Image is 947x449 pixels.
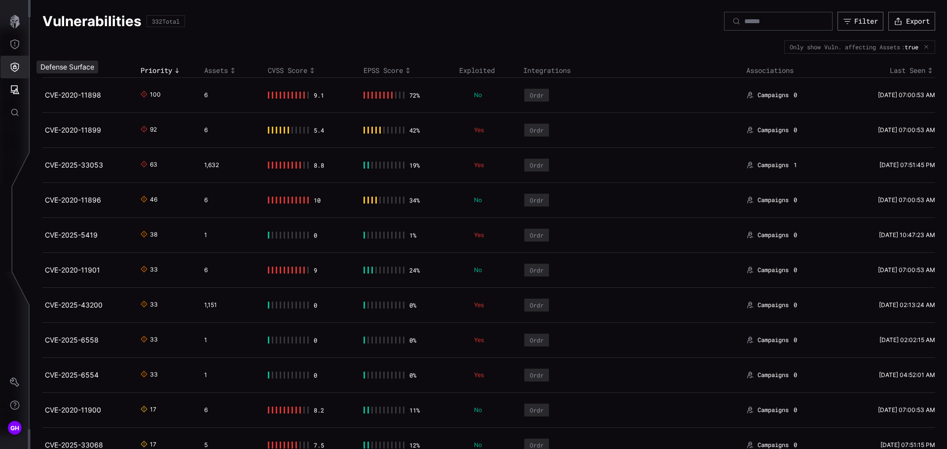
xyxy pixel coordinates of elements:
[150,371,158,380] div: 33
[530,267,544,274] div: Ordr
[409,372,420,379] div: 0 %
[794,231,797,239] span: 0
[474,371,510,379] p: Yes
[880,441,935,449] time: [DATE] 07:51:15 PM
[878,196,935,204] time: [DATE] 07:00:53 AM
[314,337,325,344] div: 0
[150,336,158,345] div: 33
[878,126,935,134] time: [DATE] 07:00:53 AM
[530,92,544,99] div: Ordr
[530,372,544,379] div: Ordr
[314,302,325,309] div: 0
[530,232,544,239] div: Ordr
[42,12,142,30] h1: Vulnerabilities
[794,91,797,99] span: 0
[45,266,100,274] a: CVE-2020-11901
[45,91,101,99] a: CVE-2020-11898
[314,162,325,169] div: 8.8
[758,301,789,309] span: Campaigns
[879,336,935,344] time: [DATE] 02:02:15 AM
[409,407,420,414] div: 11 %
[10,423,20,433] span: GH
[204,406,255,414] div: 6
[204,161,255,169] div: 1,632
[838,12,883,31] button: Filter
[45,161,103,169] a: CVE-2025-33053
[530,197,544,204] div: Ordr
[758,266,789,274] span: Campaigns
[744,64,839,78] th: Associations
[314,92,325,99] div: 9.1
[409,232,420,239] div: 1 %
[204,266,255,274] div: 6
[474,441,510,449] p: No
[314,127,325,134] div: 5.4
[45,231,98,239] a: CVE-2025-5419
[474,196,510,204] p: No
[409,162,420,169] div: 19 %
[530,302,544,309] div: Ordr
[758,371,789,379] span: Campaigns
[530,442,544,449] div: Ordr
[314,267,325,274] div: 9
[45,371,99,379] a: CVE-2025-6554
[150,91,158,100] div: 100
[794,441,797,449] span: 0
[794,371,797,379] span: 0
[268,66,359,75] div: Toggle sort direction
[794,161,797,169] span: 1
[521,64,744,78] th: Integrations
[314,232,325,239] div: 0
[474,406,510,414] p: No
[888,12,935,31] button: Export
[879,371,935,379] time: [DATE] 04:52:01 AM
[204,371,255,379] div: 1
[152,18,180,24] div: 332 Total
[457,64,520,78] th: Exploited
[474,266,510,274] p: No
[879,301,935,309] time: [DATE] 02:13:24 AM
[204,336,255,344] div: 1
[794,196,797,204] span: 0
[204,301,255,309] div: 1,151
[474,231,510,239] p: Yes
[204,196,255,204] div: 6
[878,266,935,274] time: [DATE] 07:00:53 AM
[45,126,101,134] a: CVE-2020-11899
[758,126,789,134] span: Campaigns
[0,416,29,439] button: GH
[794,266,797,274] span: 0
[474,126,510,134] p: Yes
[409,127,420,134] div: 42 %
[758,91,789,99] span: Campaigns
[150,406,158,414] div: 17
[150,266,158,275] div: 33
[314,197,325,204] div: 10
[36,61,98,73] div: Defense Surface
[758,441,789,449] span: Campaigns
[758,231,789,239] span: Campaigns
[409,337,420,344] div: 0 %
[204,126,255,134] div: 6
[204,231,255,239] div: 1
[150,231,158,240] div: 38
[794,126,797,134] span: 0
[474,161,510,169] p: Yes
[879,161,935,169] time: [DATE] 07:51:45 PM
[879,231,935,239] time: [DATE] 10:47:23 AM
[905,43,918,50] span: true
[204,441,255,449] div: 5
[409,442,420,449] div: 12 %
[878,91,935,99] time: [DATE] 07:00:53 AM
[758,406,789,414] span: Campaigns
[409,302,420,309] div: 0 %
[45,301,103,309] a: CVE-2025-43200
[45,196,101,204] a: CVE-2020-11896
[150,301,158,310] div: 33
[314,372,325,379] div: 0
[530,407,544,414] div: Ordr
[530,337,544,344] div: Ordr
[45,336,99,344] a: CVE-2025-6558
[45,441,103,449] a: CVE-2025-33068
[530,127,544,134] div: Ordr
